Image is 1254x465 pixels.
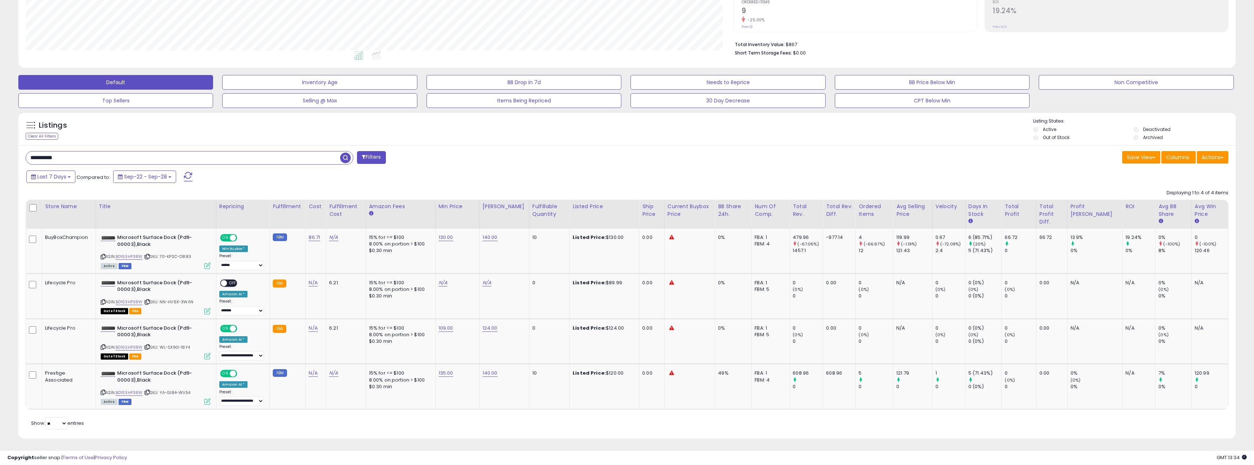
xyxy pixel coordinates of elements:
[439,279,447,286] a: N/A
[573,370,606,376] b: Listed Price:
[1071,383,1123,390] div: 0%
[793,203,820,218] div: Total Rev.
[993,7,1228,16] h2: 19.24%
[369,247,430,254] div: $0.30 min
[31,420,84,427] span: Show: entries
[329,325,360,331] div: 6.21
[642,325,659,331] div: 0.00
[483,370,498,377] a: 140.00
[797,241,819,247] small: (-67.06%)
[859,370,893,376] div: 5
[1005,203,1033,218] div: Total Profit
[273,325,286,333] small: FBA
[1125,280,1150,286] div: N/A
[1197,151,1228,164] button: Actions
[642,370,659,376] div: 0.00
[101,326,115,331] img: 21HSgQ-4zCL._SL40_.jpg
[483,279,491,286] a: N/A
[755,325,784,331] div: FBA: 1
[45,234,90,241] div: BuyBoxChampion
[101,235,115,240] img: 21HSgQ-4zCL._SL40_.jpg
[735,41,785,48] b: Total Inventory Value:
[26,133,58,140] div: Clear All Filters
[219,336,248,343] div: Amazon AI *
[935,203,962,210] div: Velocity
[735,50,792,56] b: Short Term Storage Fees:
[793,49,806,56] span: $0.00
[1005,332,1015,338] small: (0%)
[1195,325,1223,331] div: N/A
[573,279,606,286] b: Listed Price:
[1158,383,1191,390] div: 0%
[1166,154,1189,161] span: Columns
[1033,118,1236,125] p: Listing States:
[227,280,239,286] span: OFF
[935,383,965,390] div: 0
[532,234,564,241] div: 10
[1195,203,1225,218] div: Avg Win Price
[793,370,823,376] div: 608.96
[329,203,362,218] div: Fulfillment Cost
[113,170,176,183] button: Sep-22 - Sep-28
[1039,370,1062,376] div: 0.00
[735,40,1223,48] li: $867
[329,280,360,286] div: 6.21
[144,299,193,305] span: | SKU: NN-HV6X-3WAN
[99,203,213,210] div: Title
[968,203,999,218] div: Days In Stock
[1005,325,1036,331] div: 0
[309,203,323,210] div: Cost
[101,263,118,269] span: All listings currently available for purchase on Amazon
[309,325,317,332] a: N/A
[1039,234,1062,241] div: 66.72
[45,280,90,286] div: Lifecycle Pro
[940,241,961,247] small: (-72.08%)
[369,280,430,286] div: 15% for <= $100
[101,399,118,405] span: All listings currently available for purchase on Amazon
[1125,370,1150,376] div: N/A
[755,241,784,247] div: FBM: 4
[532,370,564,376] div: 10
[896,280,927,286] div: N/A
[427,75,621,90] button: BB Drop in 7d
[329,234,338,241] a: N/A
[642,234,659,241] div: 0.00
[1005,338,1036,345] div: 0
[1005,293,1036,299] div: 0
[973,241,986,247] small: (20%)
[993,25,1007,29] small: Prev: N/A
[896,370,932,376] div: 121.79
[219,390,264,406] div: Preset:
[219,245,248,252] div: Win BuyBox *
[1195,218,1199,225] small: Avg Win Price.
[369,370,430,376] div: 15% for <= $100
[119,263,132,269] span: FBM
[864,241,885,247] small: (-66.67%)
[935,234,965,241] div: 0.67
[439,234,453,241] a: 130.00
[968,338,1002,345] div: 0 (0%)
[1043,134,1069,140] label: Out of Stock
[573,280,633,286] div: $89.99
[1158,280,1191,286] div: 0%
[968,325,1002,331] div: 0 (0%)
[1143,126,1171,132] label: Deactivated
[144,254,191,259] span: | SKU: 70-KPSC-O883
[793,280,823,286] div: 0
[896,234,932,241] div: 119.99
[369,377,430,383] div: 8.00% on portion > $100
[835,93,1030,108] button: CPT Below Min
[1125,203,1152,210] div: ROI
[859,338,893,345] div: 0
[236,371,248,377] span: OFF
[968,280,1002,286] div: 0 (0%)
[1071,280,1117,286] div: N/A
[1043,126,1056,132] label: Active
[896,325,927,331] div: N/A
[1195,383,1228,390] div: 0
[63,454,94,461] a: Terms of Use
[826,370,850,376] div: 608.96
[1158,286,1169,292] small: (0%)
[483,203,526,210] div: [PERSON_NAME]
[101,371,115,376] img: 21HSgQ-4zCL._SL40_.jpg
